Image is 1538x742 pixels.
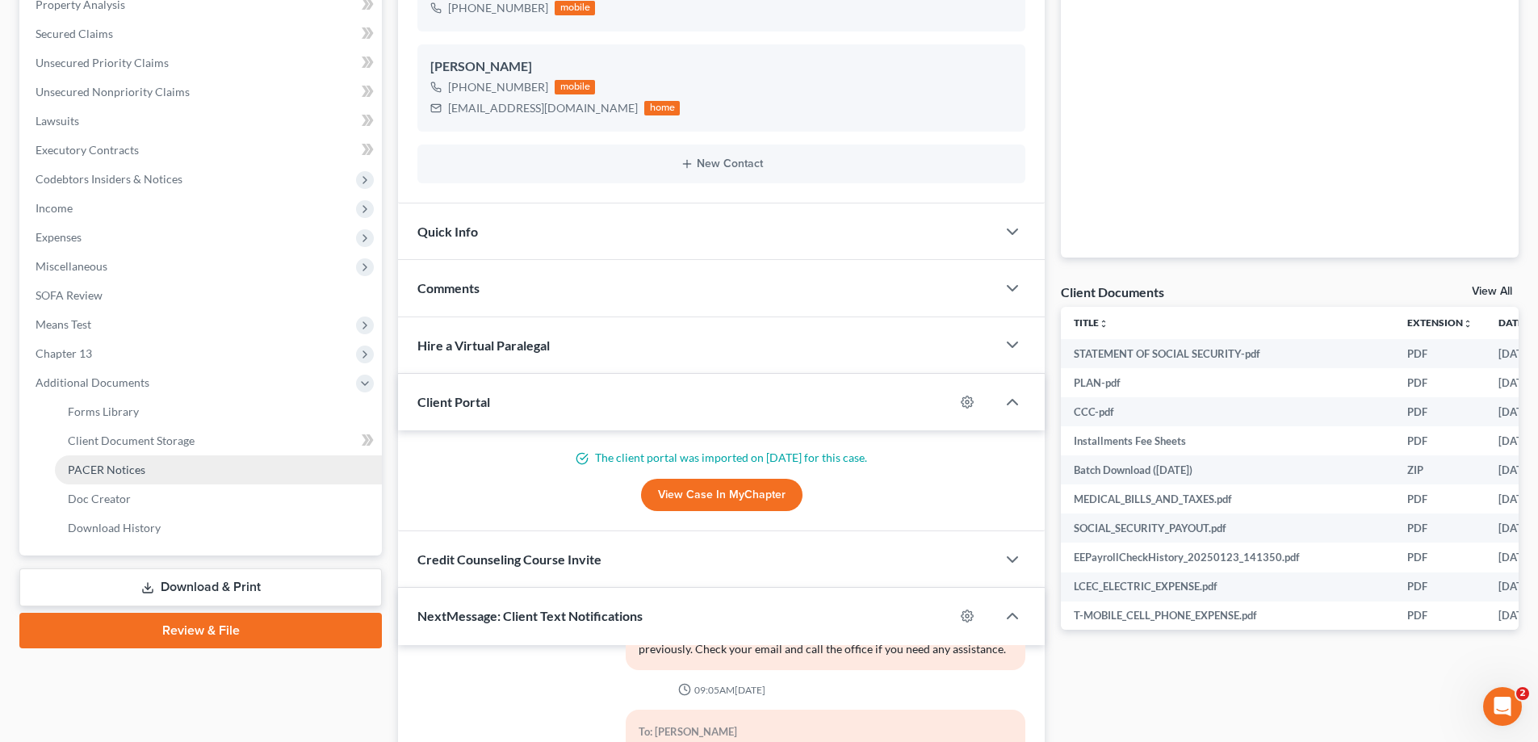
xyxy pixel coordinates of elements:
td: MEDICAL_BILLS_AND_TAXES.pdf [1061,484,1394,514]
a: Secured Claims [23,19,382,48]
span: Executory Contracts [36,143,139,157]
span: Download History [68,521,161,534]
span: Doc Creator [68,492,131,505]
a: Titleunfold_more [1074,317,1108,329]
span: 2 [1516,687,1529,700]
span: SOFA Review [36,288,103,302]
div: [PHONE_NUMBER] [448,79,548,95]
td: PDF [1394,543,1486,572]
span: Means Test [36,317,91,331]
span: Quick Info [417,224,478,239]
td: PDF [1394,426,1486,455]
span: Unsecured Priority Claims [36,56,169,69]
span: Hire a Virtual Paralegal [417,337,550,353]
a: Doc Creator [55,484,382,514]
a: Forms Library [55,397,382,426]
td: SOCIAL_SECURITY_PAYOUT.pdf [1061,514,1394,543]
button: New Contact [430,157,1012,170]
a: Review & File [19,613,382,648]
i: unfold_more [1099,319,1108,329]
a: Client Document Storage [55,426,382,455]
a: Download & Print [19,568,382,606]
a: Executory Contracts [23,136,382,165]
div: [EMAIL_ADDRESS][DOMAIN_NAME] [448,100,638,116]
span: Chapter 13 [36,346,92,360]
td: PDF [1394,602,1486,631]
a: Lawsuits [23,107,382,136]
span: Income [36,201,73,215]
a: Download History [55,514,382,543]
iframe: Intercom live chat [1483,687,1522,726]
span: NextMessage: Client Text Notifications [417,608,643,623]
td: PDF [1394,572,1486,602]
p: The client portal was imported on [DATE] for this case. [417,450,1025,466]
i: unfold_more [1463,319,1473,329]
a: View All [1472,286,1512,297]
a: Unsecured Priority Claims [23,48,382,78]
span: Unsecured Nonpriority Claims [36,85,190,99]
td: CCC-pdf [1061,397,1394,426]
span: Additional Documents [36,375,149,389]
td: PDF [1394,514,1486,543]
td: LCEC_ELECTRIC_EXPENSE.pdf [1061,572,1394,602]
span: Codebtors Insiders & Notices [36,172,182,186]
span: Secured Claims [36,27,113,40]
span: PACER Notices [68,463,145,476]
span: Expenses [36,230,82,244]
td: Batch Download ([DATE]) [1061,455,1394,484]
td: STATEMENT OF SOCIAL SECURITY-pdf [1061,339,1394,368]
a: SOFA Review [23,281,382,310]
span: Forms Library [68,405,139,418]
span: Client Portal [417,394,490,409]
a: View Case in MyChapter [641,479,803,511]
td: ZIP [1394,455,1486,484]
span: Credit Counseling Course Invite [417,551,601,567]
td: PDF [1394,339,1486,368]
div: Client Documents [1061,283,1164,300]
a: Extensionunfold_more [1407,317,1473,329]
a: Unsecured Nonpriority Claims [23,78,382,107]
div: mobile [555,1,595,15]
td: Installments Fee Sheets [1061,426,1394,455]
td: PDF [1394,368,1486,397]
td: EEPayrollCheckHistory_20250123_141350.pdf [1061,543,1394,572]
span: Client Document Storage [68,434,195,447]
div: home [644,101,680,115]
a: PACER Notices [55,455,382,484]
span: Miscellaneous [36,259,107,273]
td: PDF [1394,484,1486,514]
div: mobile [555,80,595,94]
div: To: [PERSON_NAME] [639,723,1012,741]
td: T-MOBILE_CELL_PHONE_EXPENSE.pdf [1061,602,1394,631]
span: Comments [417,280,480,296]
div: [PERSON_NAME] [430,57,1012,77]
td: PLAN-pdf [1061,368,1394,397]
td: PDF [1394,397,1486,426]
div: 09:05AM[DATE] [417,683,1025,697]
span: Lawsuits [36,114,79,128]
